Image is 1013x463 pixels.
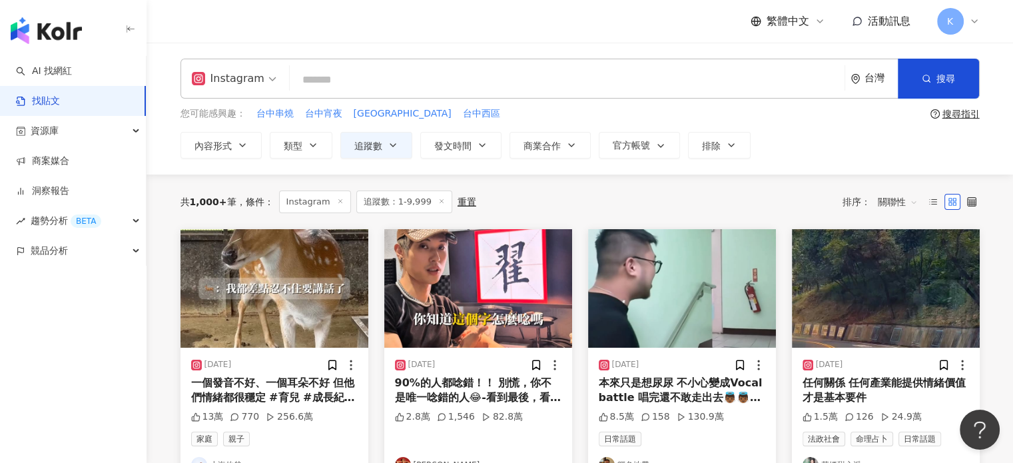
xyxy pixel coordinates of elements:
button: 官方帳號 [599,132,680,159]
div: 本來只是想尿尿 不小心變成Vocal battle 唱完還不敢走出去👼🏾👼🏾👼🏾👼🏾❓ #golden #singing [599,376,765,406]
button: 搜尋 [898,59,979,99]
iframe: Help Scout Beacon - Open [960,410,1000,450]
div: 24.9萬 [880,410,922,424]
span: 親子 [223,432,250,446]
span: 1,000+ [190,197,227,207]
span: 法政社會 [803,432,845,446]
div: 13萬 [191,410,224,424]
span: 趨勢分析 [31,206,101,236]
span: 官方帳號 [613,140,650,151]
a: 找貼文 [16,95,60,108]
div: [DATE] [204,359,232,370]
div: 排序： [843,191,925,213]
div: [DATE] [612,359,639,370]
button: [GEOGRAPHIC_DATA] [353,107,452,121]
span: 條件 ： [236,197,274,207]
button: 台中宵夜 [304,107,343,121]
span: question-circle [930,109,940,119]
img: post-image [588,229,776,348]
button: 排除 [688,132,751,159]
div: 90%的人都唸錯！！ 別慌，你不是唯一唸錯的人😂-看到最後，看你是不是唸對了 #[PERSON_NAME] #模特兒 #model #日常 #熱門 [395,376,561,406]
span: 台中宵夜 [305,107,342,121]
div: 158 [641,410,670,424]
div: 重置 [458,197,476,207]
span: 搜尋 [936,73,955,84]
span: 內容形式 [194,141,232,151]
div: [DATE] [816,359,843,370]
div: 1,546 [437,410,475,424]
span: K [947,14,953,29]
span: 排除 [702,141,721,151]
span: 日常話題 [599,432,641,446]
div: 任何關係 任何產業能提供情緒價值才是基本要件 [803,376,969,406]
span: 追蹤數 [354,141,382,151]
span: 類型 [284,141,302,151]
span: 日常話題 [898,432,941,446]
a: 洞察報告 [16,185,69,198]
button: 台中串燒 [256,107,294,121]
span: 關聯性 [878,191,918,213]
img: post-image [180,229,368,348]
span: 商業合作 [523,141,561,151]
span: 活動訊息 [868,15,910,27]
span: 命理占卜 [850,432,893,446]
span: 競品分析 [31,236,68,266]
div: 256.6萬 [266,410,313,424]
div: 126 [844,410,874,424]
div: 82.8萬 [482,410,523,424]
div: [DATE] [408,359,436,370]
span: 台中串燒 [256,107,294,121]
div: 1.5萬 [803,410,838,424]
button: 發文時間 [420,132,502,159]
span: Instagram [279,191,351,213]
div: 搜尋指引 [942,109,980,119]
button: 追蹤數 [340,132,412,159]
button: 台中西區 [462,107,501,121]
span: 發文時間 [434,141,472,151]
button: 類型 [270,132,332,159]
img: post-image [792,229,980,348]
span: 繁體中文 [767,14,809,29]
div: 8.5萬 [599,410,634,424]
button: 內容形式 [180,132,262,159]
div: 台灣 [864,73,898,84]
div: BETA [71,215,101,228]
img: post-image [384,229,572,348]
a: 商案媒合 [16,155,69,168]
a: searchAI 找網紅 [16,65,72,78]
span: rise [16,217,25,226]
div: 2.8萬 [395,410,430,424]
span: 台中西區 [463,107,500,121]
span: 資源庫 [31,116,59,146]
button: 商業合作 [509,132,591,159]
div: 一個發音不好、一個耳朵不好 但他們情緒都很穩定 #育兒 #成長紀錄 #情緒穩定 [191,376,358,406]
span: 家庭 [191,432,218,446]
div: 共 筆 [180,197,236,207]
span: 追蹤數：1-9,999 [356,191,452,213]
span: environment [850,74,860,84]
span: 您可能感興趣： [180,107,246,121]
div: Instagram [192,68,264,89]
div: 770 [230,410,259,424]
span: [GEOGRAPHIC_DATA] [354,107,452,121]
img: logo [11,17,82,44]
div: 130.9萬 [677,410,724,424]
